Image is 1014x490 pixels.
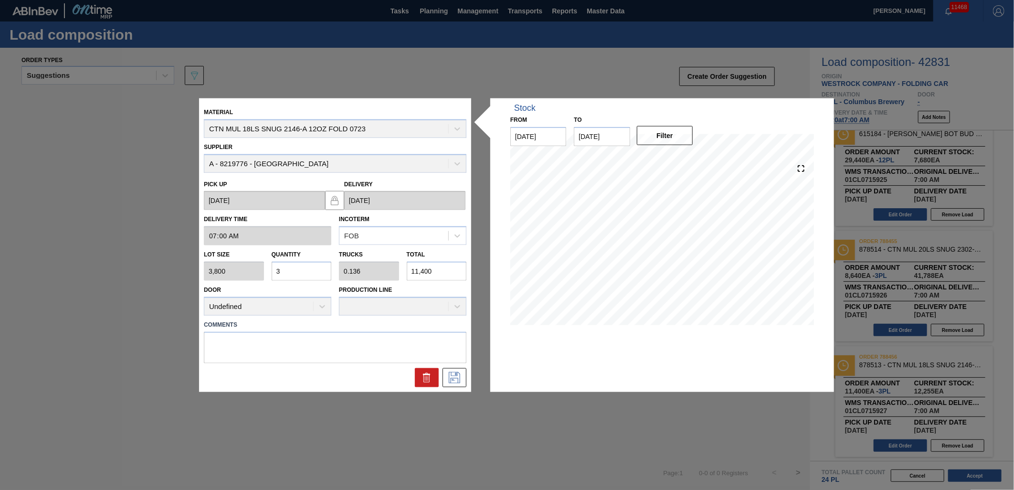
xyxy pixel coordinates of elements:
[204,213,331,226] label: Delivery Time
[443,368,466,387] div: Edit Order
[325,191,344,210] button: locked
[204,318,466,331] label: Comments
[339,251,363,258] label: Trucks
[510,117,527,123] label: From
[339,216,370,223] label: Incoterm
[407,251,425,258] label: Total
[204,181,227,187] label: Pick up
[204,248,264,262] label: Lot size
[574,117,581,123] label: to
[272,251,301,258] label: Quantity
[344,232,359,240] div: FOB
[637,126,693,145] button: Filter
[415,368,439,387] div: Delete Order
[339,287,392,293] label: Production Line
[574,127,630,146] input: mm/dd/yyyy
[344,181,373,187] label: Delivery
[510,127,566,146] input: mm/dd/yyyy
[514,103,536,113] div: Stock
[204,191,325,210] input: mm/dd/yyyy
[344,191,465,210] input: mm/dd/yyyy
[204,109,233,116] label: Material
[204,144,232,150] label: Supplier
[329,194,340,206] img: locked
[204,287,221,293] label: Door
